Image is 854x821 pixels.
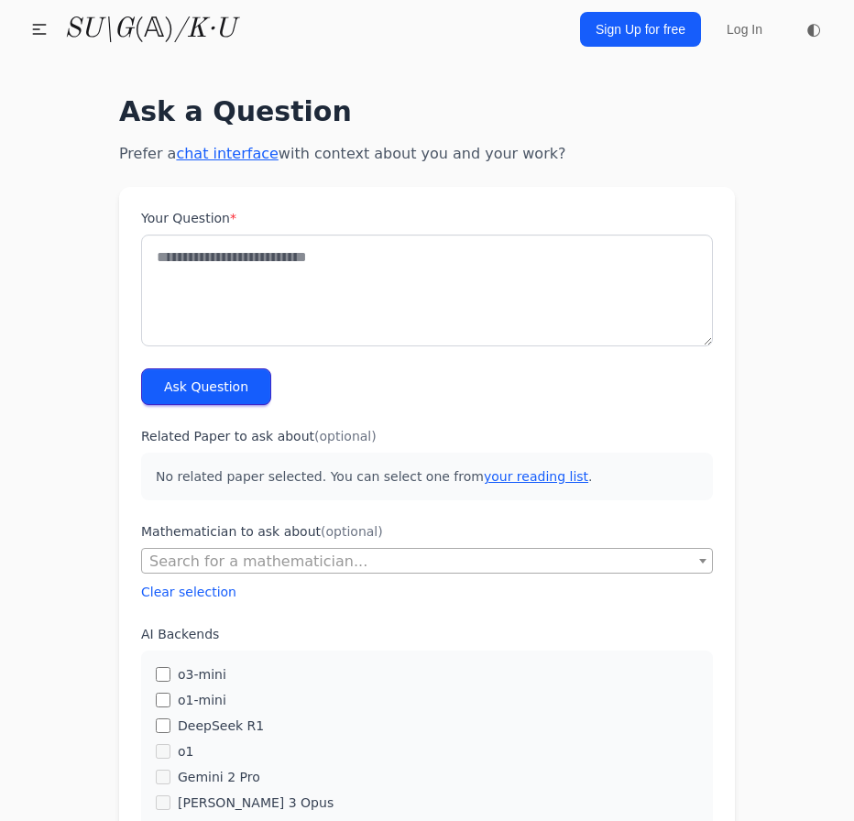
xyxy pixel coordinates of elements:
[119,95,735,128] h1: Ask a Question
[119,143,735,165] p: Prefer a with context about you and your work?
[141,368,271,405] button: Ask Question
[178,665,226,684] label: o3-mini
[141,453,713,500] p: No related paper selected. You can select one from .
[806,21,821,38] span: ◐
[141,209,713,227] label: Your Question
[178,717,264,735] label: DeepSeek R1
[321,524,383,539] span: (optional)
[141,583,236,601] button: Clear selection
[178,768,260,786] label: Gemini 2 Pro
[149,553,367,570] span: Search for a mathematician...
[484,469,588,484] a: your reading list
[795,11,832,48] button: ◐
[580,12,701,47] a: Sign Up for free
[142,549,712,575] span: Search for a mathematician...
[314,429,377,443] span: (optional)
[141,625,713,643] label: AI Backends
[716,13,773,46] a: Log In
[141,522,713,541] label: Mathematician to ask about
[178,794,334,812] label: [PERSON_NAME] 3 Opus
[178,742,193,761] label: o1
[64,13,235,46] a: SU\G(𝔸)/K·U
[64,16,134,43] i: SU\G
[141,548,713,574] span: Search for a mathematician...
[174,16,235,43] i: /K·U
[176,145,278,162] a: chat interface
[178,691,226,709] label: o1-mini
[141,427,713,445] label: Related Paper to ask about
